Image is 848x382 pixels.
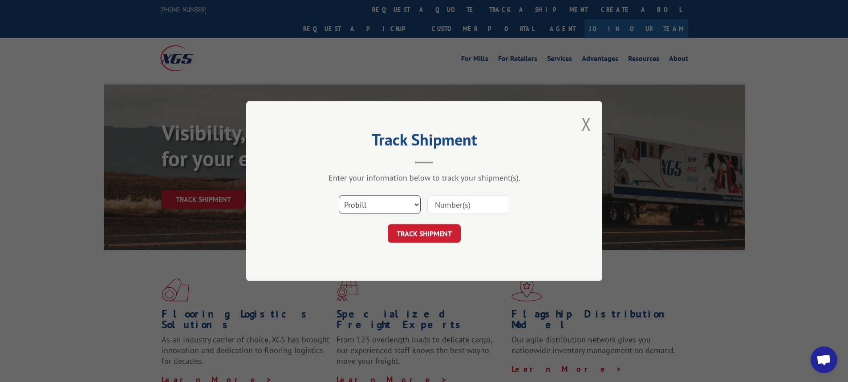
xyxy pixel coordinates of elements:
[811,346,837,373] div: Open chat
[388,224,461,243] button: TRACK SHIPMENT
[581,112,591,136] button: Close modal
[291,133,558,150] h2: Track Shipment
[427,195,509,214] input: Number(s)
[291,173,558,183] div: Enter your information below to track your shipment(s).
